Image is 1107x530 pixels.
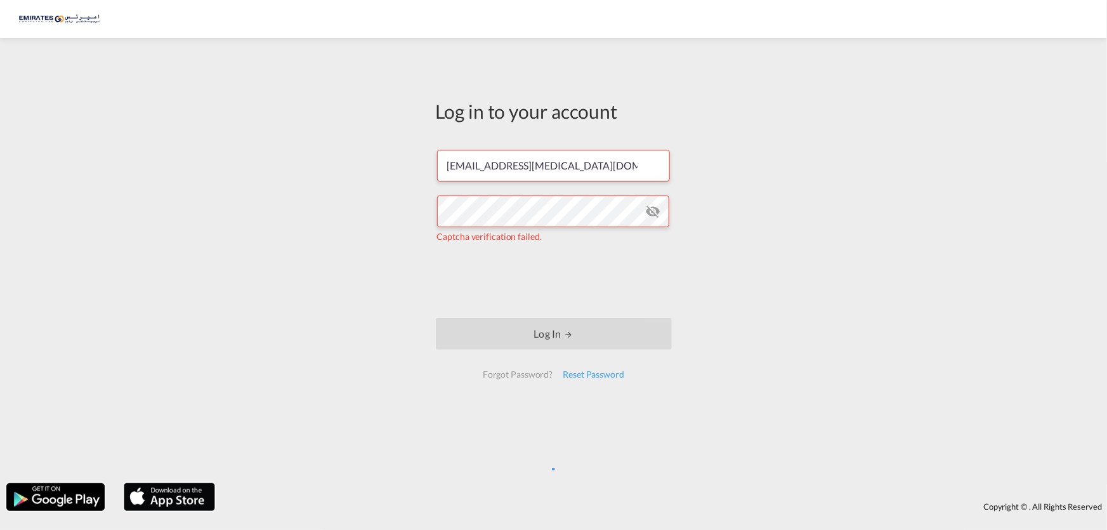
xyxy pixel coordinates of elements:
[5,482,106,512] img: google.png
[478,363,558,386] div: Forgot Password?
[221,496,1107,517] div: Copyright © . All Rights Reserved
[122,482,216,512] img: apple.png
[19,5,105,34] img: c67187802a5a11ec94275b5db69a26e6.png
[457,256,650,305] iframe: reCAPTCHA
[437,150,670,182] input: Enter email/phone number
[645,204,660,219] md-icon: icon-eye-off
[436,318,672,350] button: LOGIN
[436,98,672,124] div: Log in to your account
[558,363,629,386] div: Reset Password
[437,231,542,242] span: Captcha verification failed.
